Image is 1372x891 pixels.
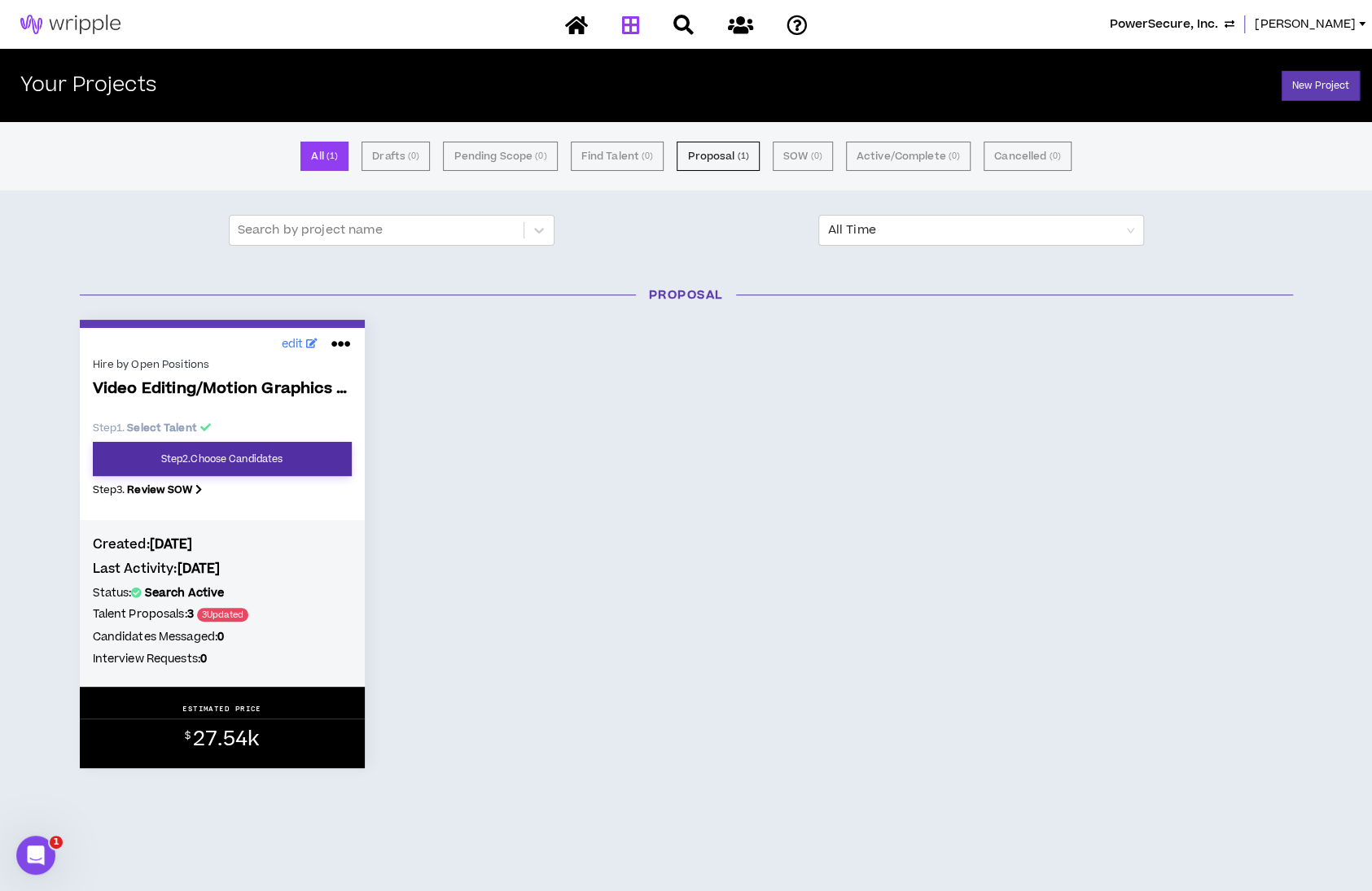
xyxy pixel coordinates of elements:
span: 3 Updated [197,608,248,622]
button: Proposal (1) [677,142,759,171]
iframe: Intercom live chat [16,836,55,875]
small: ( 0 ) [642,149,653,164]
a: New Project [1282,71,1360,101]
small: ( 0 ) [949,149,960,164]
span: 1 [50,836,63,849]
small: ( 0 ) [1049,149,1060,164]
button: PowerSecure, Inc. [1110,15,1234,33]
b: [DATE] [150,535,193,553]
a: Step2.Choose Candidates [93,442,352,476]
small: ( 0 ) [408,149,419,164]
small: ( 1 ) [327,149,338,164]
sup: $ [185,729,191,743]
b: Search Active [145,585,225,601]
h5: Candidates Messaged: [93,628,352,646]
span: All Time [828,216,1134,245]
h5: Interview Requests: [93,650,352,668]
button: Active/Complete (0) [846,142,971,171]
span: PowerSecure, Inc. [1110,15,1218,33]
b: [DATE] [178,560,221,578]
a: edit [278,332,322,357]
b: Review SOW [127,483,192,497]
button: Cancelled (0) [984,142,1072,171]
b: 0 [217,629,224,645]
small: ( 1 ) [737,149,748,164]
button: Find Talent (0) [571,142,664,171]
b: 0 [200,651,207,667]
span: edit [282,336,304,353]
h5: Status: [93,584,352,602]
b: 3 [187,606,194,622]
span: 27.54k [193,725,259,753]
button: SOW (0) [773,142,833,171]
p: Step 3 . [93,483,352,497]
h3: Proposal [68,286,1305,304]
span: Video Editing/Motion Graphics Animation [93,380,352,399]
div: Hire by Open Positions [93,357,352,372]
button: Drafts (0) [362,142,430,171]
button: All (1) [300,142,348,171]
h4: Last Activity: [93,560,352,578]
h2: Your Projects [20,74,156,98]
p: Step 1 . [93,421,352,435]
small: ( 0 ) [810,149,822,164]
b: Select Talent [127,421,197,435]
p: ESTIMATED PRICE [182,704,261,714]
span: [PERSON_NAME] [1255,15,1356,33]
small: ( 0 ) [535,149,546,164]
h5: Talent Proposals: [93,605,352,624]
h4: Created: [93,535,352,553]
button: Pending Scope (0) [443,142,557,171]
